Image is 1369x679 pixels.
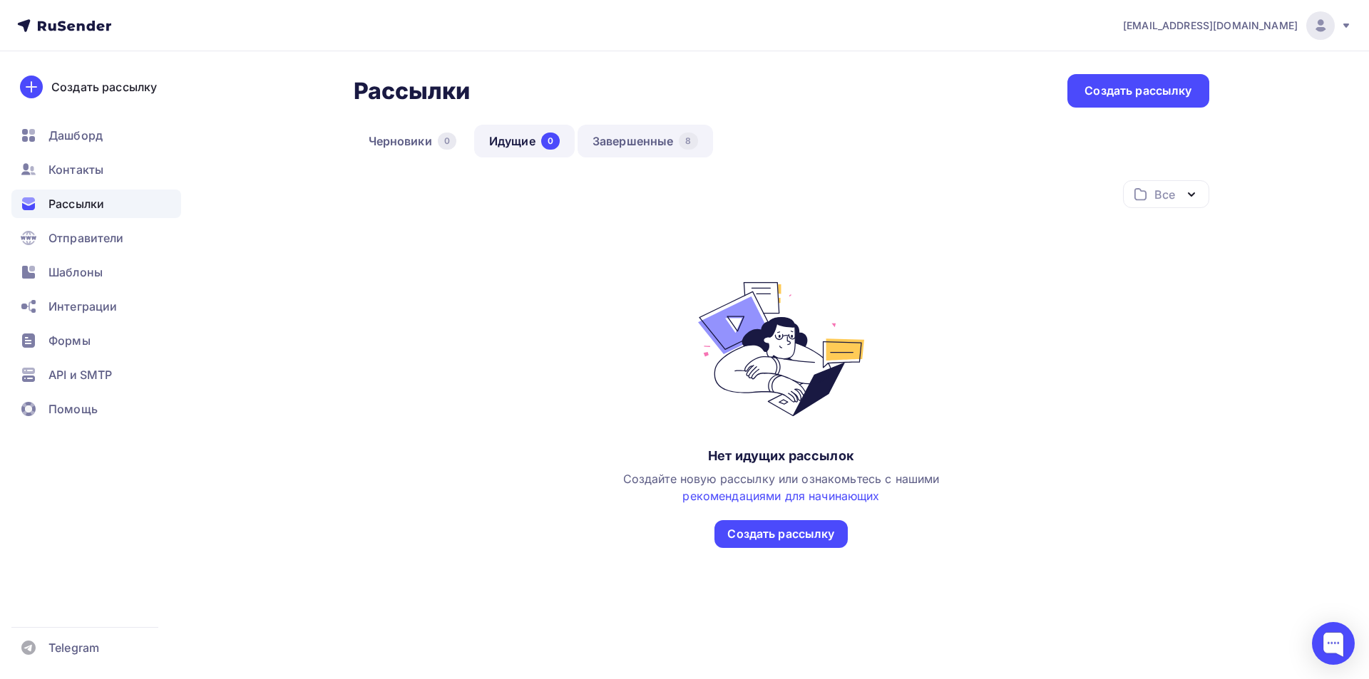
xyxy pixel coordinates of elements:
[354,125,471,157] a: Черновики0
[578,125,713,157] a: Завершенные8
[48,332,91,349] span: Формы
[48,400,98,418] span: Помощь
[48,298,117,315] span: Интеграции
[11,326,181,355] a: Формы
[11,258,181,286] a: Шаблоны
[48,127,103,144] span: Дашборд
[682,489,879,503] a: рекомендациями для начинающих
[48,366,112,383] span: API и SMTP
[623,472,940,503] span: Создайте новую рассылку или ознакомьтесь с нашими
[438,133,456,150] div: 0
[354,77,471,105] h2: Рассылки
[11,190,181,218] a: Рассылки
[48,229,124,247] span: Отправители
[48,161,103,178] span: Контакты
[1123,19,1298,33] span: [EMAIL_ADDRESS][DOMAIN_NAME]
[679,133,697,150] div: 8
[48,639,99,656] span: Telegram
[48,195,104,212] span: Рассылки
[708,447,854,465] div: Нет идущих рассылок
[1154,186,1174,203] div: Все
[727,526,834,542] div: Создать рассылку
[1123,11,1352,40] a: [EMAIL_ADDRESS][DOMAIN_NAME]
[51,78,157,95] div: Создать рассылку
[1085,83,1191,99] div: Создать рассылку
[48,264,103,281] span: Шаблоны
[11,121,181,150] a: Дашборд
[11,155,181,184] a: Контакты
[11,224,181,252] a: Отправители
[1123,180,1209,208] button: Все
[474,125,575,157] a: Идущие0
[541,133,560,150] div: 0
